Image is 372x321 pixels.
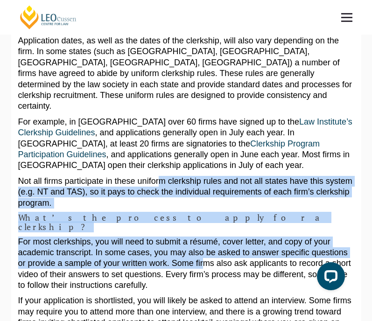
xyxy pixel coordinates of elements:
p: For example, in [GEOGRAPHIC_DATA] over 60 firms have signed up to the , and applications generall... [18,117,354,171]
a: [PERSON_NAME] Centre for Law [19,5,78,30]
p: Not all firms participate in these uniform clerkship rules and not all states have this system (e... [18,176,354,209]
p: Application dates, as well as the dates of the clerkship, will also vary depending on the firm. I... [18,35,354,112]
a: Clerkship Program Participation Guidelines [18,139,320,159]
p: For most clerkships, you will need to submit a résumé, cover letter, and copy of your academic tr... [18,237,354,291]
iframe: LiveChat chat widget [309,258,349,298]
h4: What’s the process to apply for a clerkship? [18,213,354,232]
